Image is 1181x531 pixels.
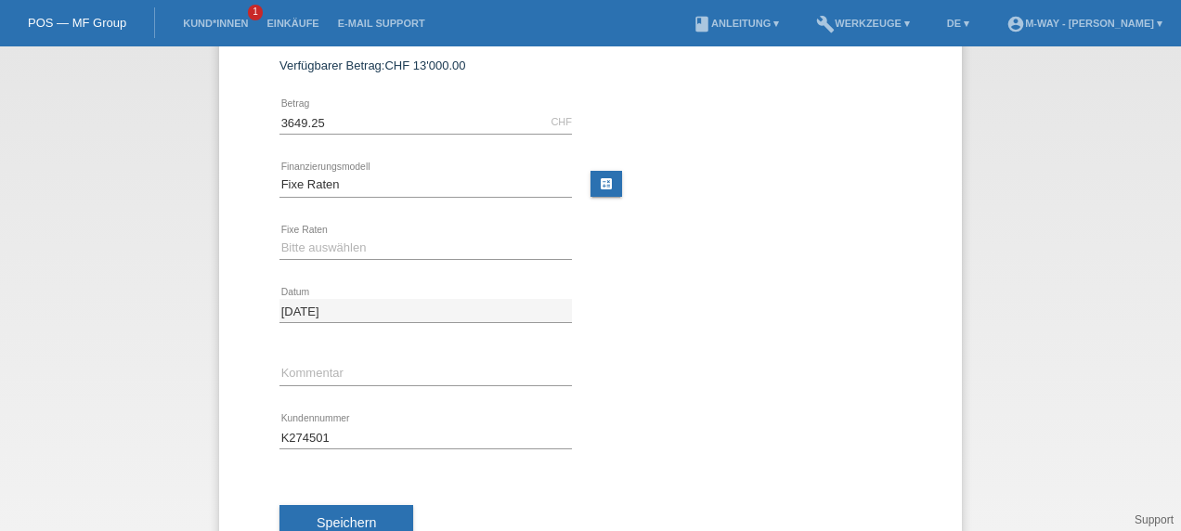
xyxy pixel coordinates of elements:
[599,176,614,191] i: calculate
[590,171,622,197] a: calculate
[938,18,979,29] a: DE ▾
[1135,513,1174,526] a: Support
[807,18,919,29] a: buildWerkzeuge ▾
[248,5,263,20] span: 1
[279,58,902,72] div: Verfügbarer Betrag:
[816,15,835,33] i: build
[997,18,1172,29] a: account_circlem-way - [PERSON_NAME] ▾
[1006,15,1025,33] i: account_circle
[28,16,126,30] a: POS — MF Group
[551,116,572,127] div: CHF
[683,18,788,29] a: bookAnleitung ▾
[257,18,328,29] a: Einkäufe
[174,18,257,29] a: Kund*innen
[329,18,435,29] a: E-Mail Support
[317,515,376,530] span: Speichern
[384,58,465,72] span: CHF 13'000.00
[693,15,711,33] i: book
